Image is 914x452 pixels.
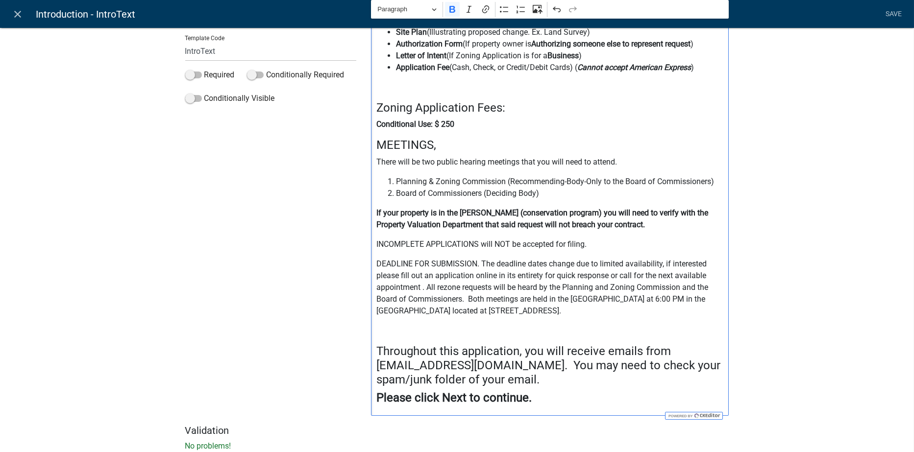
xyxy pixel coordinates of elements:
[882,5,906,24] a: Save
[12,8,24,20] i: close
[247,69,344,81] label: Conditionally Required
[531,39,691,48] strong: Authorizing someone else to represent request
[396,63,449,72] strong: Application Fee
[376,258,724,317] p: DEADLINE FOR SUBMISSION. The deadline dates change due to limited availability, if interested ple...
[396,50,724,62] span: (If Zoning Application is for a )
[396,62,724,73] span: (Cash, Check, or Credit/Debit Cards) ( )
[376,119,454,129] strong: Conditional Use: $ 250
[396,39,463,48] strong: Authorization Form
[185,93,275,104] label: Conditionally Visible
[396,26,724,38] span: (Illustrating proposed change. Ex. Land Survey)
[396,51,446,60] strong: Letter of Intent
[376,344,724,386] h4: Throughout this application, you will receive emails from [EMAIL_ADDRESS][DOMAIN_NAME]. You may n...
[373,2,441,17] button: Paragraph, Heading
[185,425,729,436] h5: Validation
[577,63,691,72] strong: Cannot accept American Express
[667,414,692,418] span: Powered by
[547,51,579,60] strong: Business
[396,27,427,37] strong: Site Plan
[396,38,724,50] span: (If property owner is )
[36,4,135,24] span: Introduction - IntroText
[396,176,724,188] span: Planning & Zoning Commission (Recommending-Body-Only to the Board of Commissioners)
[396,188,724,199] span: Board of Commissioners (Deciding Body)
[376,156,724,168] p: There will be two public hearing meetings that you will need to attend.
[376,138,724,152] h4: MEETINGS,
[185,69,235,81] label: Required
[376,208,708,229] strong: If your property is in the [PERSON_NAME] (conservation program) you will need to verify with the ...
[376,101,724,115] h4: Zoning Application Fees:
[185,440,729,452] p: No problems!
[377,3,428,15] span: Paragraph
[376,238,724,250] p: INCOMPLETE APPLICATIONS will NOT be accepted for filing.
[376,391,532,404] strong: Please click Next to continue.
